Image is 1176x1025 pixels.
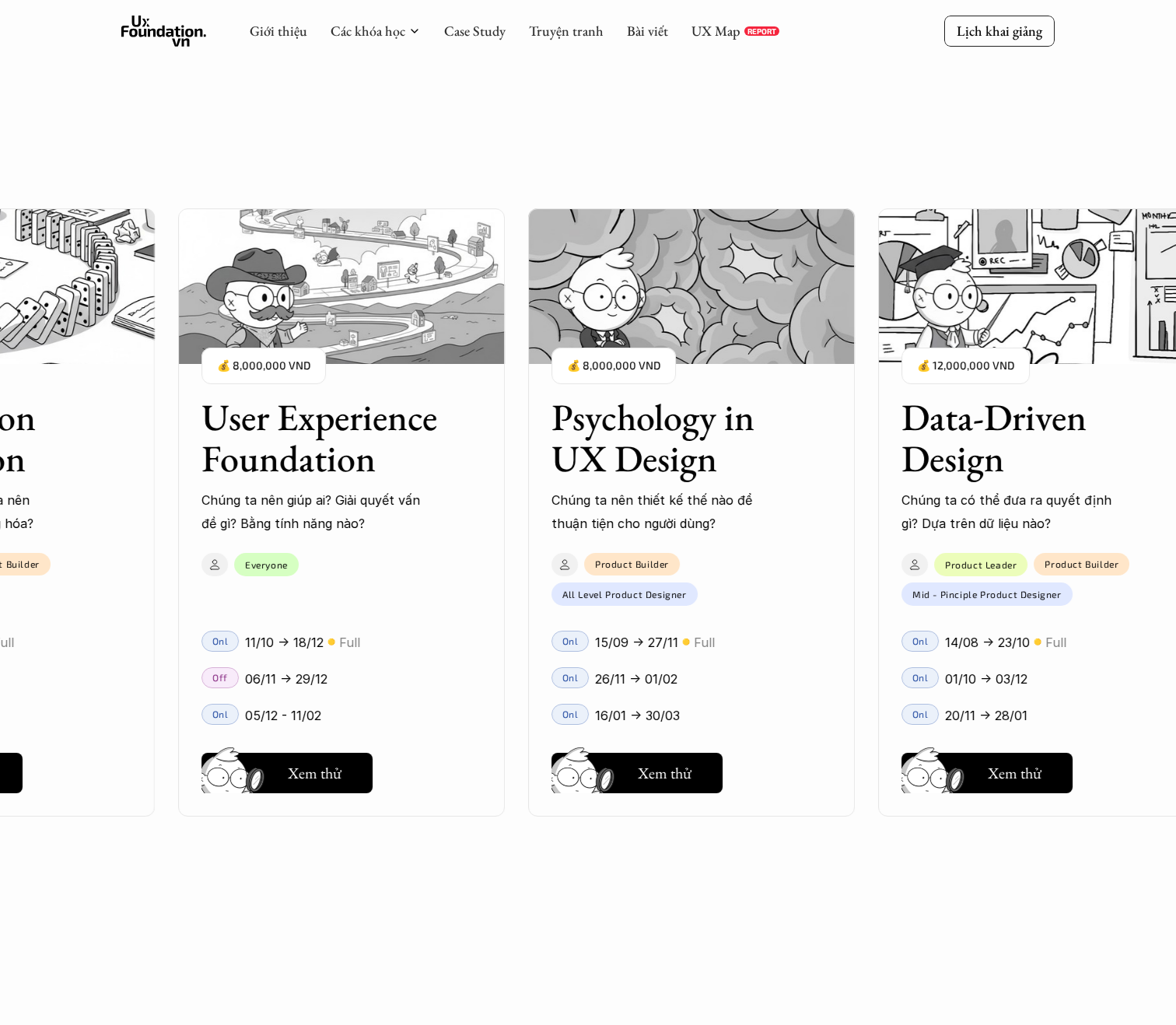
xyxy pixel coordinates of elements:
a: Giới thiệu [250,22,307,40]
p: All Level Product Designer [562,589,687,600]
a: REPORT [744,26,779,36]
a: Lịch khai giảng [944,16,1055,46]
p: 05/12 - 11/02 [245,704,321,727]
h3: Psychology in UX Design [551,397,793,479]
p: 🟡 [327,636,335,648]
p: 20/11 -> 28/01 [945,704,1027,727]
p: Onl [562,708,579,719]
p: Full [1045,631,1066,654]
a: Xem thử [901,747,1073,793]
a: UX Map [691,22,740,40]
p: Onl [212,635,229,646]
p: REPORT [747,26,776,36]
p: 🟡 [682,636,690,648]
h5: Xem thử [288,762,341,784]
button: Xem thử [901,753,1073,793]
h3: User Experience Foundation [201,397,443,479]
p: 16/01 -> 30/03 [595,704,680,727]
p: Mid - Pinciple Product Designer [912,589,1062,600]
h3: Data-Driven Design [901,397,1143,479]
p: 01/10 -> 03/12 [945,667,1027,691]
p: 💰 12,000,000 VND [917,355,1014,376]
button: Xem thử [201,753,373,793]
p: Full [339,631,360,654]
p: 06/11 -> 29/12 [245,667,327,691]
p: Product Leader [945,559,1017,570]
p: Lịch khai giảng [957,22,1042,40]
a: Xem thử [201,747,373,793]
p: Product Builder [595,558,669,569]
p: 14/08 -> 23/10 [945,631,1030,654]
p: Full [694,631,715,654]
p: Off [212,672,228,683]
a: Truyện tranh [529,22,604,40]
p: Onl [912,708,929,719]
p: 26/11 -> 01/02 [595,667,677,691]
p: Product Builder [1045,558,1118,569]
p: Chúng ta nên thiết kế thế nào để thuận tiện cho người dùng? [551,488,777,536]
a: Xem thử [551,747,723,793]
a: Case Study [444,22,506,40]
p: Chúng ta nên giúp ai? Giải quyết vấn đề gì? Bằng tính năng nào? [201,488,427,536]
p: Everyone [245,559,288,570]
p: 15/09 -> 27/11 [595,631,678,654]
p: Onl [912,672,929,683]
a: Các khóa học [331,22,405,40]
p: Onl [912,635,929,646]
p: Chúng ta có thể đưa ra quyết định gì? Dựa trên dữ liệu nào? [901,488,1127,536]
p: 11/10 -> 18/12 [245,631,324,654]
p: 🟡 [1034,636,1041,648]
a: Bài viết [627,22,668,40]
p: Onl [562,672,579,683]
button: Xem thử [551,753,723,793]
h5: Xem thử [638,762,691,784]
p: 💰 8,000,000 VND [217,355,310,376]
h5: Xem thử [988,762,1041,784]
p: Onl [562,635,579,646]
p: Onl [212,708,229,719]
p: 💰 8,000,000 VND [567,355,660,376]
